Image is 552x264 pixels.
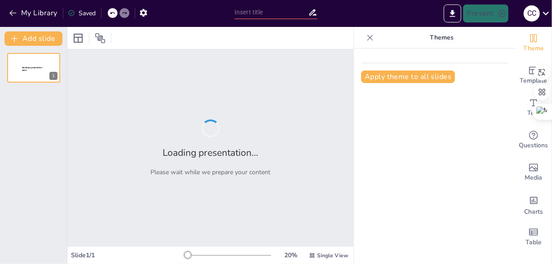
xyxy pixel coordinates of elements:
[71,251,185,260] div: Slide 1 / 1
[519,141,548,150] span: Questions
[516,27,552,59] div: Change the overall theme
[95,33,106,44] span: Position
[524,4,540,22] button: C C
[463,4,508,22] button: Present
[22,66,42,71] span: Sendsteps presentation editor
[361,70,455,83] button: Apply theme to all slides
[523,44,544,53] span: Theme
[317,252,348,259] span: Single View
[68,9,96,18] div: Saved
[525,173,543,183] span: Media
[71,31,85,45] div: Layout
[516,221,552,253] div: Add a table
[7,53,60,83] div: 1
[516,156,552,189] div: Add images, graphics, shapes or video
[526,238,542,247] span: Table
[516,189,552,221] div: Add charts and graphs
[150,168,270,176] p: Please wait while we prepare your content
[234,6,308,19] input: Insert title
[7,6,61,20] button: My Library
[520,76,548,86] span: Template
[524,5,540,22] div: C C
[516,124,552,156] div: Get real-time input from your audience
[516,92,552,124] div: Add text boxes
[163,146,258,159] h2: Loading presentation...
[444,4,461,22] button: Export to PowerPoint
[516,59,552,92] div: Add ready made slides
[524,207,543,217] span: Charts
[527,108,540,118] span: Text
[377,27,507,48] p: Themes
[4,31,62,46] button: Add slide
[280,251,302,260] div: 20 %
[49,72,57,80] div: 1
